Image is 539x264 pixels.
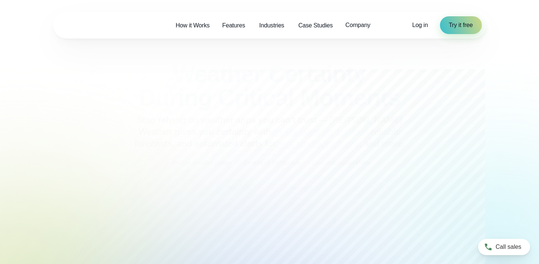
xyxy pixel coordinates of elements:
span: Industries [259,21,284,30]
a: How it Works [169,18,216,33]
span: Case Studies [298,21,333,30]
a: Call sales [478,239,530,255]
span: Log in [412,22,428,28]
a: Log in [412,21,428,30]
a: Case Studies [292,18,339,33]
span: How it Works [175,21,210,30]
span: Try it free [449,21,473,30]
a: Try it free [440,16,482,34]
span: Features [222,21,245,30]
span: Company [345,21,370,30]
span: Call sales [496,243,521,251]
